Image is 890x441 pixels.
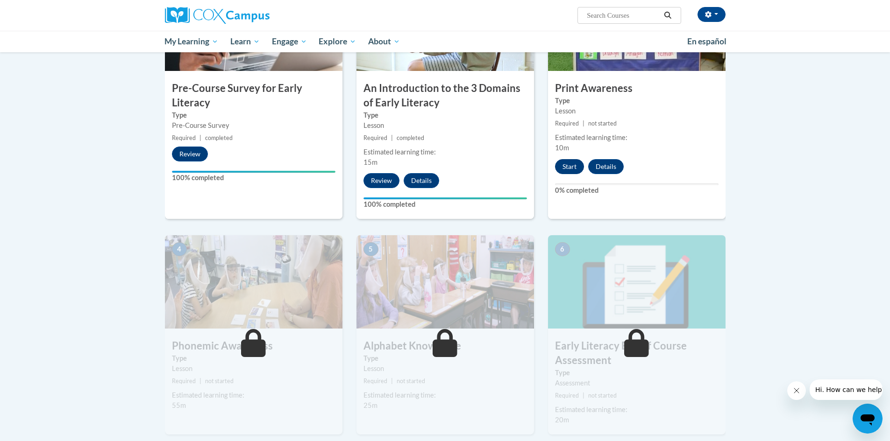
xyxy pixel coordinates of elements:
span: 4 [172,242,187,256]
label: Type [555,96,719,106]
span: Explore [319,36,356,47]
h3: Print Awareness [548,81,726,96]
span: not started [205,378,234,385]
span: | [391,378,393,385]
span: not started [397,378,425,385]
span: Required [172,134,196,141]
span: En español [687,36,726,46]
div: Pre-Course Survey [172,120,335,131]
button: Review [363,173,399,188]
span: 10m [555,144,569,152]
input: Search Courses [586,10,661,21]
span: Hi. How can we help? [6,7,76,14]
span: 6 [555,242,570,256]
button: Account Settings [698,7,726,22]
div: Assessment [555,378,719,388]
a: Cox Campus [165,7,342,24]
span: Learn [230,36,260,47]
h3: An Introduction to the 3 Domains of Early Literacy [356,81,534,110]
div: Your progress [363,197,527,199]
button: Start [555,159,584,174]
label: Type [363,110,527,120]
div: Estimated learning time: [555,405,719,415]
span: Engage [272,36,307,47]
button: Details [588,159,624,174]
img: Course Image [165,235,342,329]
div: Your progress [172,171,335,173]
span: 55m [172,401,186,409]
img: Course Image [356,235,534,329]
iframe: Message from company [810,379,883,400]
label: 100% completed [172,173,335,183]
span: 25m [363,401,377,409]
span: 20m [555,416,569,424]
img: Course Image [548,235,726,329]
label: Type [363,353,527,364]
h3: Alphabet Knowledge [356,339,534,353]
span: not started [588,392,617,399]
img: Cox Campus [165,7,270,24]
div: Estimated learning time: [555,133,719,143]
div: Lesson [363,120,527,131]
span: Required [363,378,387,385]
span: 5 [363,242,378,256]
span: | [583,120,584,127]
a: About [362,31,406,52]
div: Lesson [363,364,527,374]
label: 0% completed [555,185,719,196]
iframe: Close message [787,381,806,400]
a: My Learning [159,31,225,52]
div: Estimated learning time: [363,390,527,400]
span: About [368,36,400,47]
button: Review [172,147,208,161]
a: Explore [313,31,362,52]
span: | [583,392,584,399]
div: Estimated learning time: [172,390,335,400]
h3: Early Literacy End of Course Assessment [548,339,726,368]
a: Engage [266,31,313,52]
span: Required [172,378,196,385]
div: Estimated learning time: [363,147,527,157]
label: 100% completed [363,199,527,210]
button: Details [404,173,439,188]
span: completed [205,134,233,141]
span: 15m [363,158,377,166]
label: Type [555,368,719,378]
span: Required [363,134,387,141]
span: completed [397,134,424,141]
span: | [199,134,201,141]
button: Search [661,10,675,21]
h3: Pre-Course Survey for Early Literacy [165,81,342,110]
span: Required [555,392,579,399]
label: Type [172,353,335,364]
span: | [391,134,393,141]
span: Required [555,120,579,127]
iframe: Button to launch messaging window [853,404,883,434]
span: | [199,378,201,385]
a: Learn [224,31,266,52]
h3: Phonemic Awareness [165,339,342,353]
div: Lesson [172,364,335,374]
a: En español [681,32,733,51]
div: Lesson [555,106,719,116]
span: not started [588,120,617,127]
div: Main menu [151,31,740,52]
label: Type [172,110,335,120]
span: My Learning [164,36,218,47]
